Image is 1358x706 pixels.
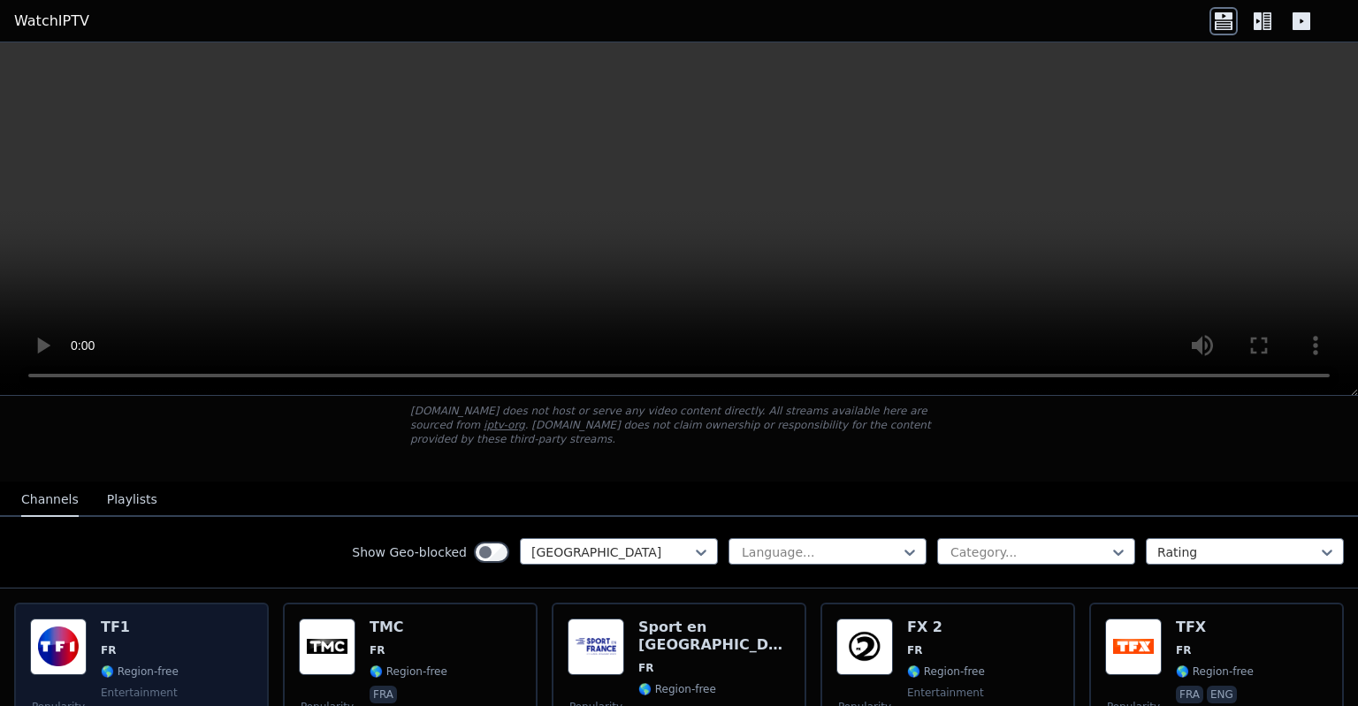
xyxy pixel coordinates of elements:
span: 🌎 Region-free [370,664,447,679]
img: TFX [1105,619,1162,675]
h6: TFX [1176,619,1254,636]
span: FR [1176,643,1191,657]
img: TMC [299,619,355,675]
p: fra [1176,686,1203,703]
h6: TMC [370,619,447,636]
img: TF1 [30,619,87,675]
span: 🌎 Region-free [907,664,985,679]
h6: TF1 [101,619,179,636]
a: iptv-org [484,419,525,431]
p: [DOMAIN_NAME] does not host or serve any video content directly. All streams available here are s... [410,404,948,446]
span: FR [638,661,653,675]
span: entertainment [101,686,178,700]
button: Channels [21,483,79,517]
span: 🌎 Region-free [1176,664,1254,679]
p: eng [1207,686,1237,703]
span: FR [907,643,922,657]
h6: Sport en [GEOGRAPHIC_DATA] [638,619,790,654]
h6: FX 2 [907,619,1003,636]
img: FX 2 [836,619,893,675]
span: entertainment [907,686,984,700]
p: fra [370,686,397,703]
a: WatchIPTV [14,11,89,32]
span: 🌎 Region-free [638,682,716,696]
label: Show Geo-blocked [352,543,467,561]
img: Sport en France [568,619,624,675]
span: 🌎 Region-free [101,664,179,679]
span: FR [101,643,116,657]
button: Playlists [107,483,157,517]
span: FR [370,643,385,657]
